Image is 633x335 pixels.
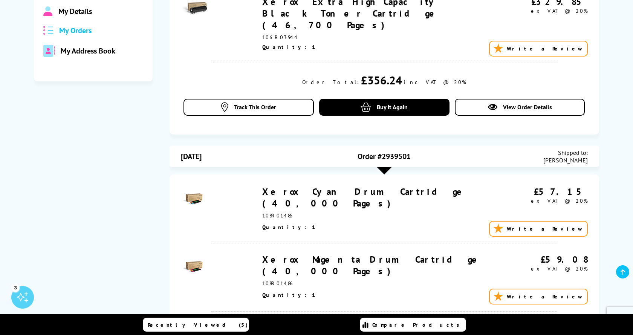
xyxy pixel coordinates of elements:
[262,280,490,287] div: 108R01486
[490,197,588,204] div: ex VAT @ 20%
[489,289,588,304] a: Write a Review
[503,103,552,111] span: View Order Details
[43,26,53,35] img: all-order.svg
[262,44,316,50] span: Quantity: 1
[302,79,359,86] div: Order Total:
[181,151,202,161] span: [DATE]
[262,224,316,231] span: Quantity: 1
[490,265,588,272] div: ex VAT @ 20%
[377,103,408,111] span: Buy it Again
[262,34,490,41] div: 106R03944
[262,254,485,277] a: Xerox Magenta Drum Cartridge (40,000 Pages)
[43,6,52,16] img: Profile.svg
[59,26,92,35] span: My Orders
[319,99,449,116] a: Buy it Again
[507,45,583,52] span: Write a Review
[234,103,276,111] span: Track This Order
[181,254,207,280] img: Xerox Magenta Drum Cartridge (40,000 Pages)
[507,225,583,232] span: Write a Review
[507,293,583,300] span: Write a Review
[58,6,92,16] span: My Details
[360,318,466,332] a: Compare Products
[143,318,249,332] a: Recently Viewed (5)
[183,99,313,116] a: Track This Order
[490,254,588,265] div: £59.08
[489,41,588,57] a: Write a Review
[43,45,55,57] img: address-book-duotone-solid.svg
[455,99,585,116] a: View Order Details
[543,149,588,156] span: Shipped to:
[490,8,588,14] div: ex VAT @ 20%
[148,321,248,328] span: Recently Viewed (5)
[61,46,115,56] span: My Address Book
[181,186,207,212] img: Xerox Cyan Drum Cartridge (40,000 Pages)
[372,321,463,328] span: Compare Products
[361,73,402,87] div: £356.24
[543,156,588,164] span: [PERSON_NAME]
[404,79,466,86] div: inc VAT @ 20%
[358,151,411,161] span: Order #2939501
[262,186,469,209] a: Xerox Cyan Drum Cartridge (40,000 Pages)
[11,283,20,292] div: 3
[489,221,588,237] a: Write a Review
[262,292,316,298] span: Quantity: 1
[262,212,490,219] div: 108R01485
[490,186,588,197] div: £57.15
